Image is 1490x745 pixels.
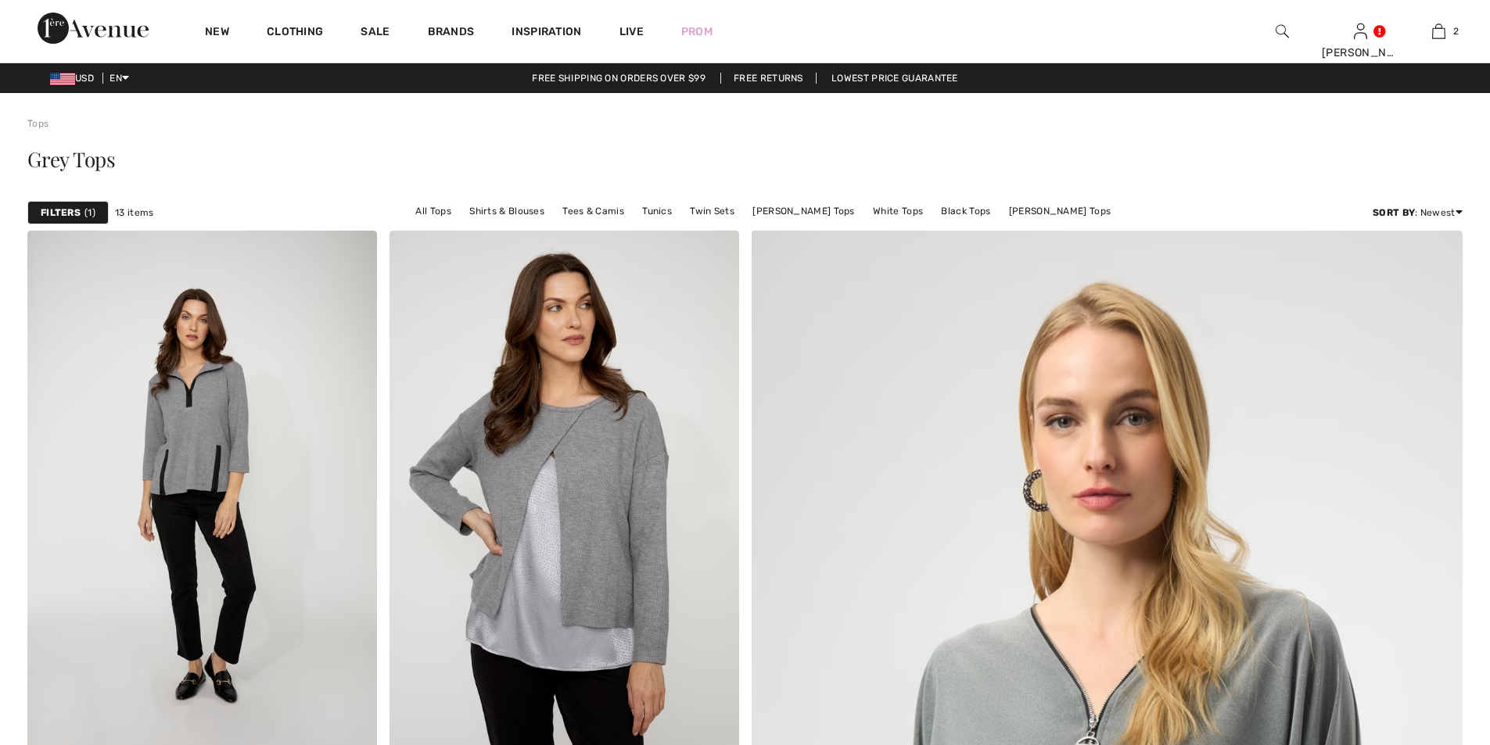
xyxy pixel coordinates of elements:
a: 2 [1400,22,1477,41]
a: Free Returns [720,73,817,84]
img: 1ère Avenue [38,13,149,44]
span: 13 items [115,206,153,220]
a: Shirts & Blouses [461,201,552,221]
a: Tunics [634,201,680,221]
strong: Sort By [1373,207,1415,218]
span: USD [50,73,100,84]
div: : Newest [1373,206,1463,220]
div: [PERSON_NAME] [1322,45,1398,61]
a: Free shipping on orders over $99 [519,73,718,84]
a: Lowest Price Guarantee [819,73,971,84]
span: 2 [1453,24,1459,38]
a: New [205,25,229,41]
a: Clothing [267,25,323,41]
a: Tees & Camis [555,201,632,221]
a: All Tops [408,201,458,221]
a: Sign In [1354,23,1367,38]
a: Twin Sets [682,201,742,221]
a: Black Tops [933,201,998,221]
span: 1 [84,206,95,220]
span: EN [110,73,129,84]
a: White Tops [865,201,931,221]
a: [PERSON_NAME] Tops [745,201,862,221]
img: My Info [1354,22,1367,41]
img: search the website [1276,22,1289,41]
span: Inspiration [512,25,581,41]
a: Tops [27,118,48,129]
a: Prom [681,23,713,40]
span: Grey Tops [27,145,116,173]
a: [PERSON_NAME] Tops [1001,201,1118,221]
a: Sale [361,25,390,41]
a: Brands [428,25,475,41]
strong: Filters [41,206,81,220]
img: My Bag [1432,22,1445,41]
a: Live [619,23,644,40]
img: US Dollar [50,73,75,85]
